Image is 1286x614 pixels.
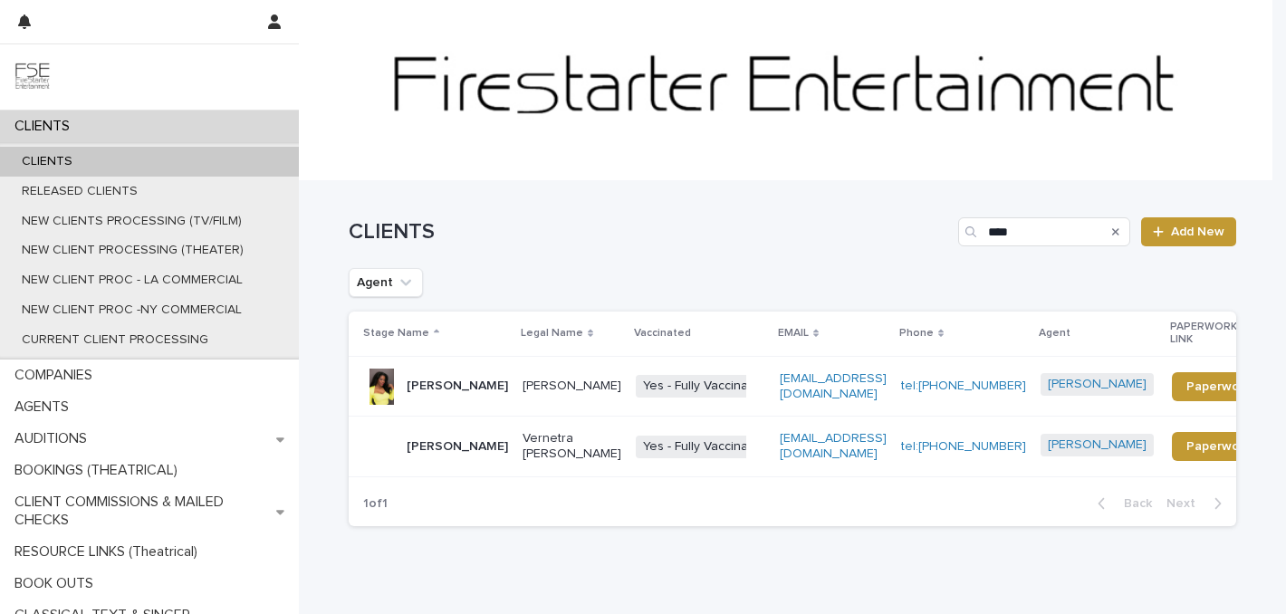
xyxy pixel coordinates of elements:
[7,184,152,199] p: RELEASED CLIENTS
[1039,323,1070,343] p: Agent
[7,462,192,479] p: BOOKINGS (THEATRICAL)
[1171,225,1224,238] span: Add New
[1048,437,1147,453] a: [PERSON_NAME]
[523,379,621,394] p: [PERSON_NAME]
[636,436,774,458] span: Yes - Fully Vaccinated
[780,372,887,400] a: [EMAIL_ADDRESS][DOMAIN_NAME]
[1172,372,1265,401] a: Paperwork
[363,323,429,343] p: Stage Name
[349,268,423,297] button: Agent
[1083,495,1159,512] button: Back
[7,332,223,348] p: CURRENT CLIENT PROCESSING
[1141,217,1236,246] a: Add New
[349,219,951,245] h1: CLIENTS
[7,430,101,447] p: AUDITIONS
[1186,380,1251,393] span: Paperwork
[1170,317,1255,350] p: PAPERWORK LINK
[7,302,256,318] p: NEW CLIENT PROC -NY COMMERCIAL
[1113,497,1152,510] span: Back
[523,431,621,462] p: Vernetra [PERSON_NAME]
[901,440,1026,453] a: tel:[PHONE_NUMBER]
[958,217,1130,246] input: Search
[7,367,107,384] p: COMPANIES
[1166,497,1206,510] span: Next
[780,432,887,460] a: [EMAIL_ADDRESS][DOMAIN_NAME]
[14,59,51,95] img: 9JgRvJ3ETPGCJDhvPVA5
[407,439,508,455] p: [PERSON_NAME]
[1048,377,1147,392] a: [PERSON_NAME]
[7,243,258,258] p: NEW CLIENT PROCESSING (THEATER)
[901,379,1026,392] a: tel:[PHONE_NUMBER]
[7,575,108,592] p: BOOK OUTS
[7,543,212,561] p: RESOURCE LINKS (Theatrical)
[7,494,276,528] p: CLIENT COMMISSIONS & MAILED CHECKS
[349,482,402,526] p: 1 of 1
[1159,495,1236,512] button: Next
[7,398,83,416] p: AGENTS
[899,323,934,343] p: Phone
[7,214,256,229] p: NEW CLIENTS PROCESSING (TV/FILM)
[407,379,508,394] p: [PERSON_NAME]
[1172,432,1265,461] a: Paperwork
[1186,440,1251,453] span: Paperwork
[778,323,809,343] p: EMAIL
[7,154,87,169] p: CLIENTS
[636,375,774,398] span: Yes - Fully Vaccinated
[7,273,257,288] p: NEW CLIENT PROC - LA COMMERCIAL
[521,323,583,343] p: Legal Name
[634,323,691,343] p: Vaccinated
[7,118,84,135] p: CLIENTS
